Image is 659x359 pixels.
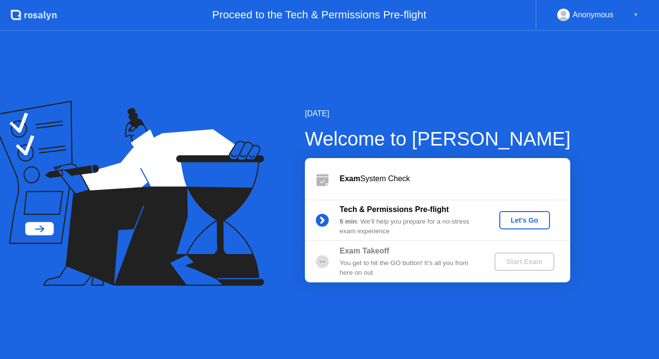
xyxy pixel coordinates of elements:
[503,216,546,224] div: Let's Go
[305,108,571,120] div: [DATE]
[494,253,554,271] button: Start Exam
[340,247,389,255] b: Exam Takeoff
[340,174,360,183] b: Exam
[340,205,449,213] b: Tech & Permissions Pre-flight
[340,258,479,278] div: You get to hit the GO button! It’s all you from here on out
[340,173,570,185] div: System Check
[633,9,638,21] div: ▼
[305,124,571,153] div: Welcome to [PERSON_NAME]
[498,258,550,266] div: Start Exam
[340,217,479,237] div: : We’ll help you prepare for a no-stress exam experience
[499,211,550,229] button: Let's Go
[573,9,614,21] div: Anonymous
[340,218,357,225] b: 5 min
